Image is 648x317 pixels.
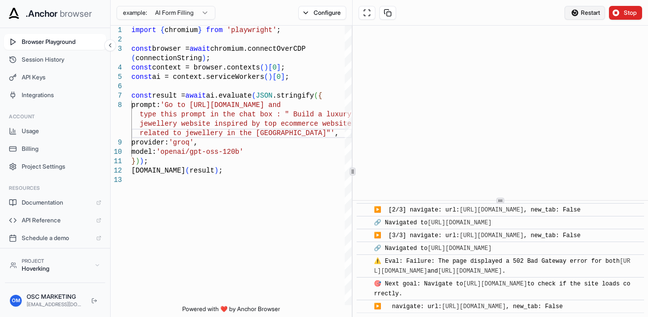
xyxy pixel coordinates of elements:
div: Project [22,257,89,265]
span: [ [273,73,277,81]
span: 🔗 Navigated to [374,245,495,252]
span: ) [264,64,268,71]
span: ; [277,26,281,34]
span: result [190,167,214,175]
span: 'openai/gpt-oss-120b' [156,148,243,156]
span: Billing [22,145,101,153]
span: result = [152,92,185,100]
a: [URL][DOMAIN_NAME] [428,245,492,252]
div: 4 [111,63,122,72]
div: 10 [111,147,122,157]
span: { [318,92,322,100]
div: 1 [111,26,122,35]
span: ▶️ navigate: url: , new_tab: False [374,303,563,310]
span: ​ [362,231,366,241]
span: ; [218,167,222,175]
span: model: [131,148,156,156]
div: OSC MARKETING [27,293,83,301]
span: JSON [256,92,273,100]
span: context = browser.contexts [152,64,260,71]
span: chromium.connectOverCDP [210,45,306,53]
span: Project Settings [22,163,101,171]
span: browser = [152,45,190,53]
span: ​ [362,218,366,228]
button: Browser Playground [4,34,106,50]
span: const [131,64,152,71]
span: 'Go to [URL][DOMAIN_NAME] and [161,101,281,109]
span: ▶️ [2/3] navigate: url: , new_tab: False [374,207,580,213]
a: Documentation [4,195,106,211]
span: import [131,26,156,34]
a: [URL][DOMAIN_NAME] [442,303,506,310]
span: related to jewellery in the [GEOGRAPHIC_DATA]"' [140,129,335,137]
span: 'groq' [169,139,194,146]
span: ▶️ [3/3] navigate: url: , new_tab: False [374,232,580,239]
span: const [131,45,152,53]
button: Logout [88,295,100,307]
span: ( [260,64,264,71]
div: 5 [111,72,122,82]
h3: Resources [9,184,101,192]
span: } [131,157,135,165]
a: Schedule a demo [4,230,106,246]
button: Stop [609,6,642,20]
button: Billing [4,141,106,157]
img: Anchor Icon [6,6,22,22]
span: ) [268,73,272,81]
span: ; [285,73,289,81]
span: const [131,73,152,81]
span: [ [268,64,272,71]
button: Session History [4,52,106,68]
span: ( [264,73,268,81]
span: ⚠️ Eval: Failure: The page displayed a 502 Bad Gateway error for both and . [374,258,630,275]
span: [DOMAIN_NAME] [131,167,185,175]
div: [EMAIL_ADDRESS][DOMAIN_NAME] [27,301,83,308]
div: 13 [111,176,122,185]
span: 0 [277,73,281,81]
span: ; [206,54,210,62]
span: ( [185,167,189,175]
button: Open in full screen [359,6,375,20]
div: 6 [111,82,122,91]
span: ai = context.serviceWorkers [152,73,264,81]
span: ; [144,157,148,165]
span: ​ [362,279,366,289]
a: API Reference [4,212,106,228]
div: 12 [111,166,122,176]
span: await [190,45,210,53]
span: prompt: [131,101,161,109]
span: example: [123,9,147,17]
span: { [161,26,164,34]
span: Usage [22,127,101,135]
span: 🔗 Navigated to [374,219,495,226]
a: [URL][DOMAIN_NAME] [428,219,492,226]
span: jewellery website inspired by top ecommerce websit [140,120,347,128]
span: ] [277,64,281,71]
span: , [335,129,339,137]
span: from [206,26,223,34]
button: Restart [565,6,605,20]
span: ​ [362,244,366,253]
button: Configure [298,6,346,20]
span: Schedule a demo [22,234,91,242]
span: const [131,92,152,100]
span: ai.evaluate [206,92,251,100]
div: Hoverking [22,265,89,273]
span: browser [60,7,92,21]
span: type this prompt in the chat box : " Build a luxur [140,110,347,118]
span: Session History [22,56,101,64]
span: ) [140,157,144,165]
span: Stop [624,9,638,17]
span: } [198,26,202,34]
span: 'playwright' [227,26,277,34]
button: Integrations [4,87,106,103]
span: 🎯 Next goal: Navigate to to check if the site loads correctly. [374,281,630,297]
div: 3 [111,44,122,54]
a: [URL][DOMAIN_NAME] [438,268,502,275]
span: connectionString [135,54,202,62]
span: chromium [164,26,198,34]
button: ProjectHoverking [5,253,105,277]
span: ​ [362,256,366,266]
span: ) [214,167,218,175]
div: 11 [111,157,122,166]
